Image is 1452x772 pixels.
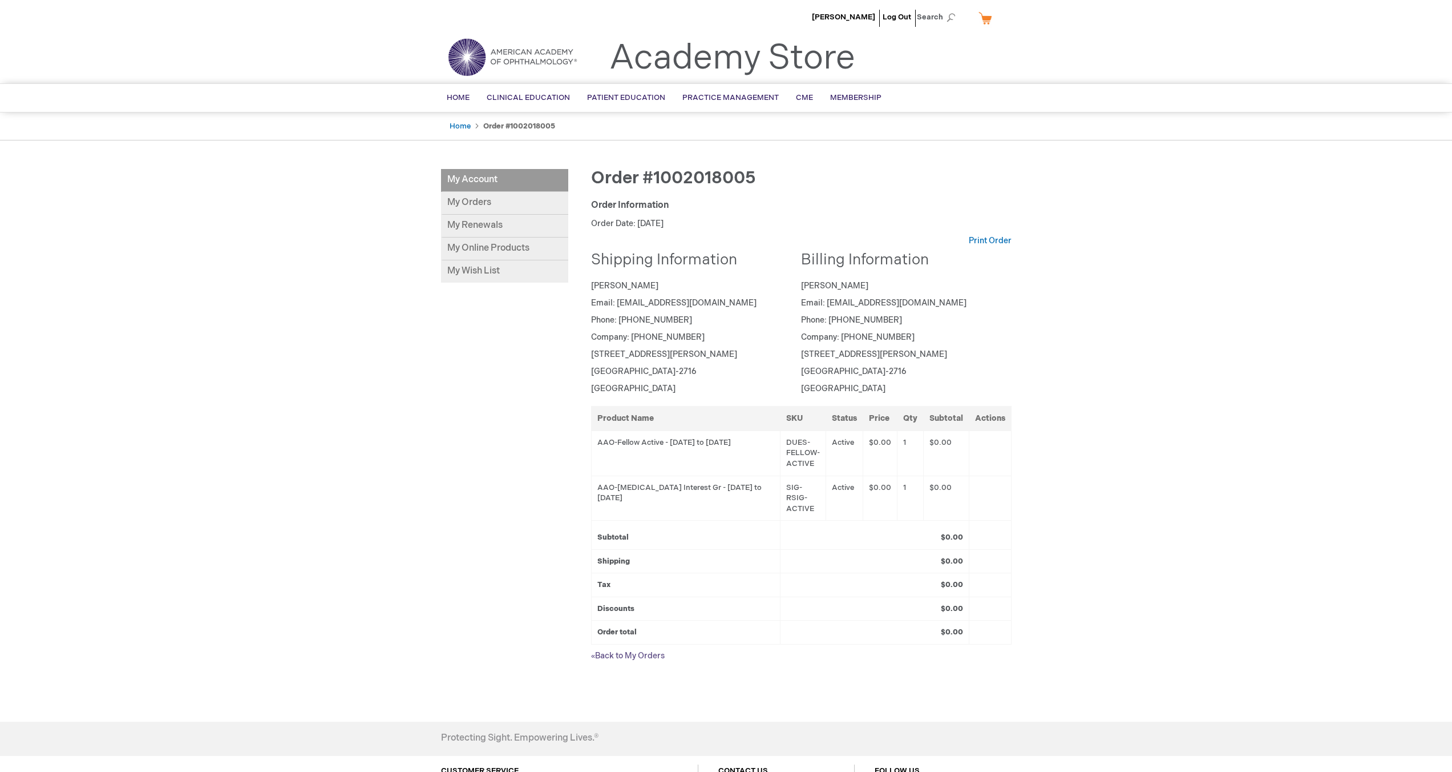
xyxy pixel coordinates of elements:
[587,93,665,102] span: Patient Education
[969,406,1011,431] th: Actions
[969,235,1012,247] a: Print Order
[591,367,697,376] span: [GEOGRAPHIC_DATA]-2716
[441,215,568,238] a: My Renewals
[801,384,885,393] span: [GEOGRAPHIC_DATA]
[801,281,868,291] span: [PERSON_NAME]
[483,122,555,131] strong: Order #1002018005
[597,604,634,613] strong: Discounts
[780,476,826,521] td: SIG-RSIG-ACTIVE
[941,628,963,637] strong: $0.00
[487,93,570,102] span: Clinical Education
[897,476,923,521] td: 1
[441,733,598,743] h4: Protecting Sight. Empowering Lives.®
[597,580,610,589] strong: Tax
[941,580,963,589] strong: $0.00
[863,476,897,521] td: $0.00
[591,349,737,359] span: [STREET_ADDRESS][PERSON_NAME]
[682,93,779,102] span: Practice Management
[830,93,881,102] span: Membership
[591,168,756,188] span: Order #1002018005
[780,406,826,431] th: SKU
[796,93,813,102] span: CME
[941,557,963,566] strong: $0.00
[801,349,947,359] span: [STREET_ADDRESS][PERSON_NAME]
[447,93,470,102] span: Home
[941,604,963,613] strong: $0.00
[801,252,1003,269] h2: Billing Information
[812,13,875,22] a: [PERSON_NAME]
[441,260,568,283] a: My Wish List
[591,332,705,342] span: Company: [PHONE_NUMBER]
[591,384,676,393] span: [GEOGRAPHIC_DATA]
[897,431,923,476] td: 1
[801,298,966,308] span: Email: [EMAIL_ADDRESS][DOMAIN_NAME]
[597,533,629,542] strong: Subtotal
[591,652,595,661] small: «
[801,315,902,325] span: Phone: [PHONE_NUMBER]
[450,122,471,131] a: Home
[591,218,1012,230] p: Order Date: [DATE]
[591,431,780,476] td: AAO-Fellow Active - [DATE] to [DATE]
[591,199,1012,212] div: Order Information
[801,367,907,376] span: [GEOGRAPHIC_DATA]-2716
[863,406,897,431] th: Price
[923,406,969,431] th: Subtotal
[591,298,757,308] span: Email: [EMAIL_ADDRESS][DOMAIN_NAME]
[597,628,637,637] strong: Order total
[897,406,923,431] th: Qty
[591,281,658,291] span: [PERSON_NAME]
[941,533,963,542] strong: $0.00
[591,476,780,521] td: AAO-[MEDICAL_DATA] Interest Gr - [DATE] to [DATE]
[801,332,915,342] span: Company: [PHONE_NUMBER]
[923,431,969,476] td: $0.00
[863,431,897,476] td: $0.00
[826,476,863,521] td: Active
[591,406,780,431] th: Product Name
[591,651,665,661] a: «Back to My Orders
[597,557,630,566] strong: Shipping
[923,476,969,521] td: $0.00
[883,13,911,22] a: Log Out
[826,431,863,476] td: Active
[826,406,863,431] th: Status
[917,6,960,29] span: Search
[591,252,793,269] h2: Shipping Information
[441,238,568,260] a: My Online Products
[609,38,855,79] a: Academy Store
[780,431,826,476] td: DUES-FELLOW-ACTIVE
[591,315,692,325] span: Phone: [PHONE_NUMBER]
[441,192,568,215] a: My Orders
